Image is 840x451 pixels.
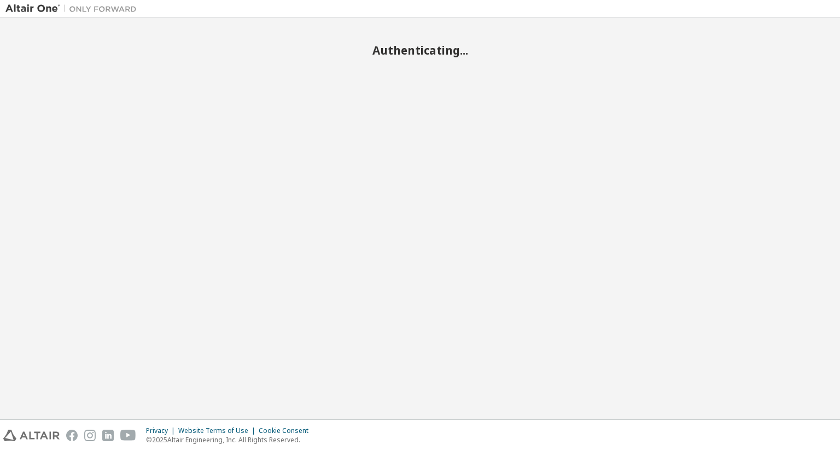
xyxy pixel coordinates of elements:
[259,426,315,435] div: Cookie Consent
[146,426,178,435] div: Privacy
[102,430,114,441] img: linkedin.svg
[66,430,78,441] img: facebook.svg
[5,43,835,57] h2: Authenticating...
[84,430,96,441] img: instagram.svg
[178,426,259,435] div: Website Terms of Use
[3,430,60,441] img: altair_logo.svg
[146,435,315,444] p: © 2025 Altair Engineering, Inc. All Rights Reserved.
[5,3,142,14] img: Altair One
[120,430,136,441] img: youtube.svg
